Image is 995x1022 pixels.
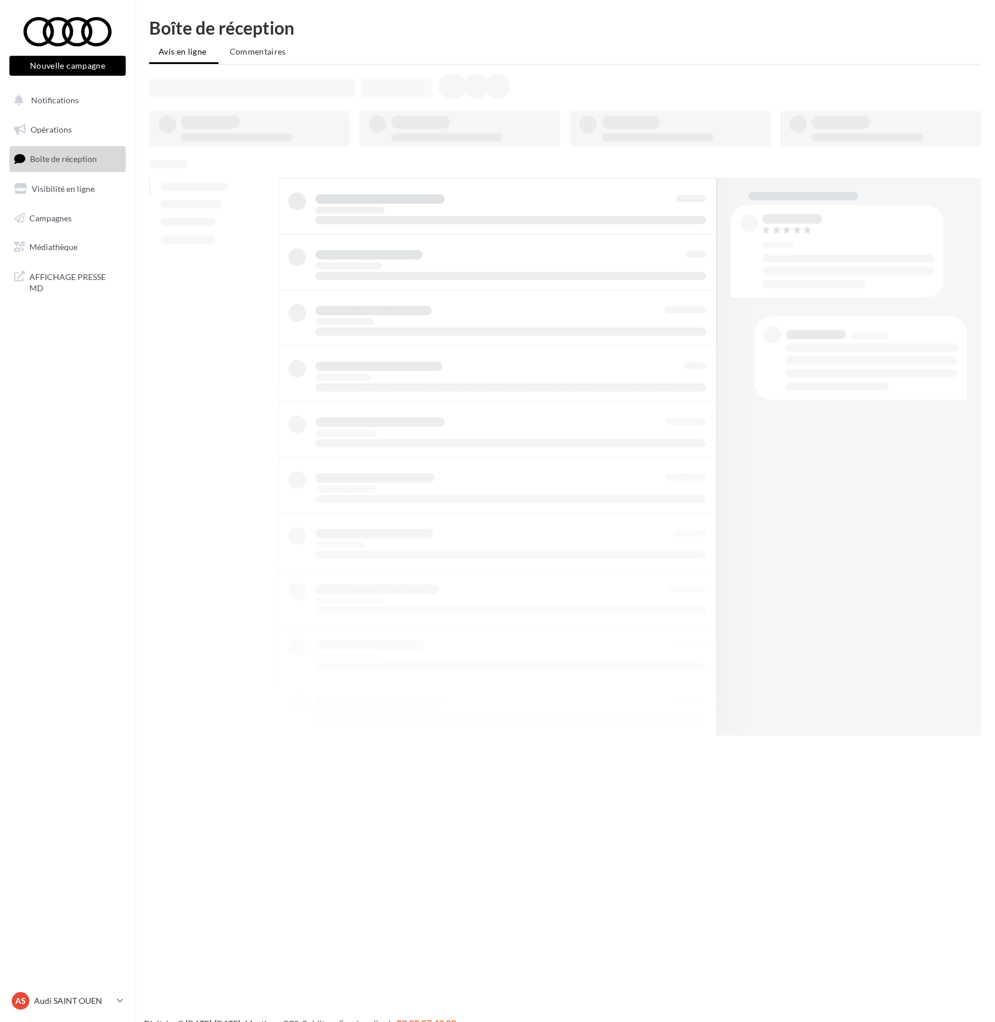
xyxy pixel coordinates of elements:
[230,46,286,56] span: Commentaires
[31,95,79,105] span: Notifications
[9,56,126,76] button: Nouvelle campagne
[30,154,97,164] span: Boîte de réception
[32,184,95,194] span: Visibilité en ligne
[15,995,26,1007] span: AS
[7,264,128,299] a: AFFICHAGE PRESSE MD
[149,19,981,36] div: Boîte de réception
[7,206,128,231] a: Campagnes
[29,242,78,252] span: Médiathèque
[31,124,72,134] span: Opérations
[7,117,128,142] a: Opérations
[7,177,128,201] a: Visibilité en ligne
[7,88,123,113] button: Notifications
[9,990,126,1012] a: AS Audi SAINT OUEN
[29,269,121,294] span: AFFICHAGE PRESSE MD
[29,213,72,222] span: Campagnes
[34,995,112,1007] p: Audi SAINT OUEN
[7,146,128,171] a: Boîte de réception
[7,235,128,259] a: Médiathèque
